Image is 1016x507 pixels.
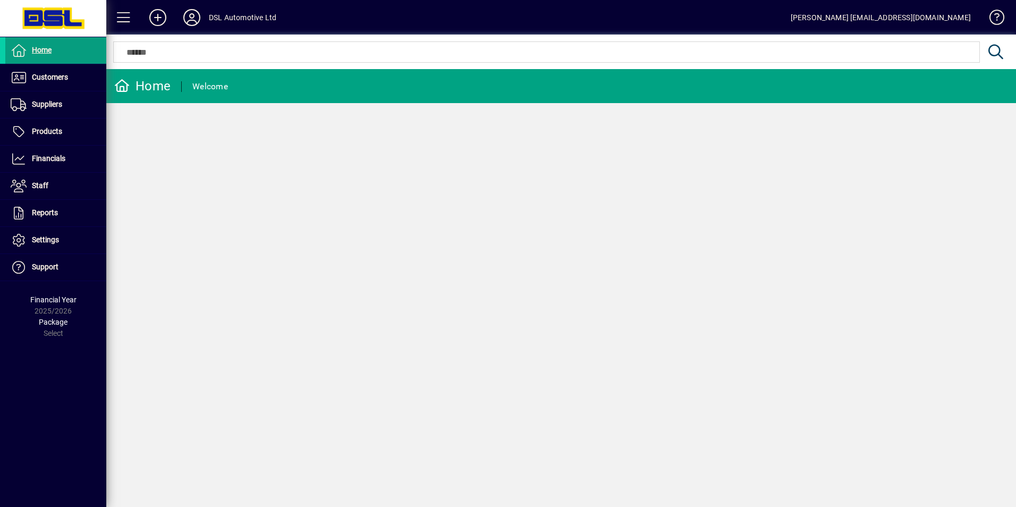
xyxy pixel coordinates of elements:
span: Suppliers [32,100,62,108]
button: Profile [175,8,209,27]
span: Products [32,127,62,136]
span: Staff [32,181,48,190]
span: Customers [32,73,68,81]
span: Support [32,263,58,271]
a: Financials [5,146,106,172]
span: Package [39,318,67,326]
span: Settings [32,235,59,244]
a: Knowledge Base [981,2,1003,37]
a: Support [5,254,106,281]
span: Reports [32,208,58,217]
div: Home [114,78,171,95]
a: Staff [5,173,106,199]
a: Reports [5,200,106,226]
a: Customers [5,64,106,91]
div: Welcome [192,78,228,95]
div: [PERSON_NAME] [EMAIL_ADDRESS][DOMAIN_NAME] [791,9,971,26]
div: DSL Automotive Ltd [209,9,276,26]
a: Settings [5,227,106,253]
span: Financials [32,154,65,163]
span: Home [32,46,52,54]
span: Financial Year [30,295,77,304]
button: Add [141,8,175,27]
a: Products [5,119,106,145]
a: Suppliers [5,91,106,118]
